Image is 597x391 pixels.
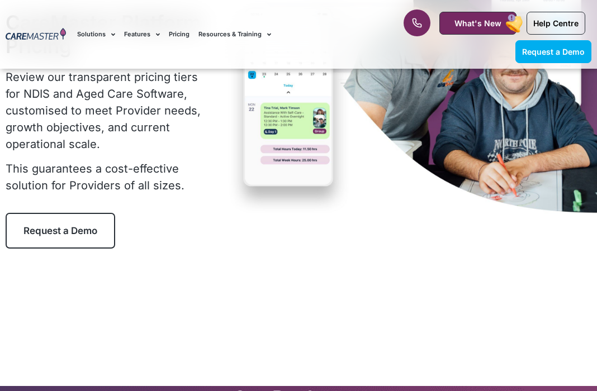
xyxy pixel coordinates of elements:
[23,225,97,236] span: Request a Demo
[77,16,381,53] nav: Menu
[6,213,115,249] a: Request a Demo
[439,12,517,35] a: What's New
[515,40,591,63] a: Request a Demo
[522,47,585,56] span: Request a Demo
[198,16,271,53] a: Resources & Training
[454,18,501,28] span: What's New
[169,16,189,53] a: Pricing
[527,12,585,35] a: Help Centre
[6,28,66,41] img: CareMaster Logo
[124,16,160,53] a: Features
[533,18,579,28] span: Help Centre
[6,160,205,194] p: This guarantees a cost-effective solution for Providers of all sizes.
[6,69,205,152] p: Review our transparent pricing tiers for NDIS and Aged Care Software, customised to meet Provider...
[77,16,115,53] a: Solutions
